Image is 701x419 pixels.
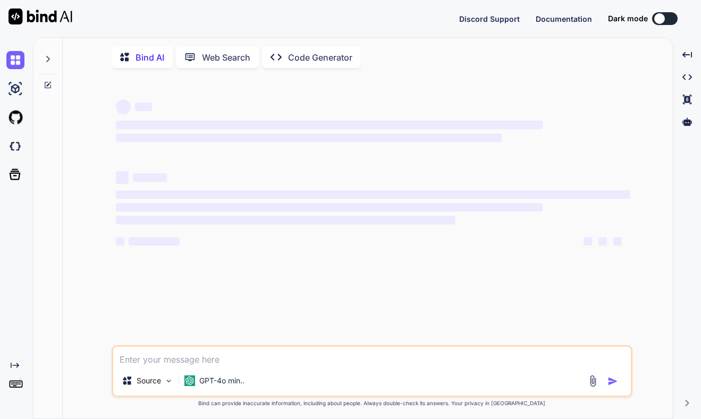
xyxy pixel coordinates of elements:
span: ‌ [613,237,622,246]
span: ‌ [116,171,129,184]
span: Documentation [536,14,592,23]
span: ‌ [598,237,607,246]
img: Pick Models [164,376,173,386]
img: ai-studio [6,80,24,98]
img: githubLight [6,108,24,127]
img: GPT-4o mini [184,375,195,386]
p: Code Generator [288,51,352,64]
img: chat [6,51,24,69]
p: Bind AI [136,51,164,64]
span: Discord Support [459,14,520,23]
span: ‌ [116,237,124,246]
button: Discord Support [459,13,520,24]
img: Bind AI [9,9,72,24]
img: attachment [587,375,599,387]
span: ‌ [116,203,543,212]
span: ‌ [584,237,592,246]
span: Dark mode [608,13,648,24]
button: Documentation [536,13,592,24]
span: ‌ [116,121,543,129]
img: icon [607,376,618,387]
span: ‌ [116,216,455,224]
span: ‌ [116,99,131,114]
img: darkCloudIdeIcon [6,137,24,155]
p: Source [137,375,161,386]
span: ‌ [116,133,502,142]
span: ‌ [129,237,180,246]
span: ‌ [135,103,152,111]
p: Web Search [202,51,250,64]
span: ‌ [116,190,630,199]
span: ‌ [133,173,167,182]
p: Bind can provide inaccurate information, including about people. Always double-check its answers.... [112,399,632,407]
p: GPT-4o min.. [199,375,244,386]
